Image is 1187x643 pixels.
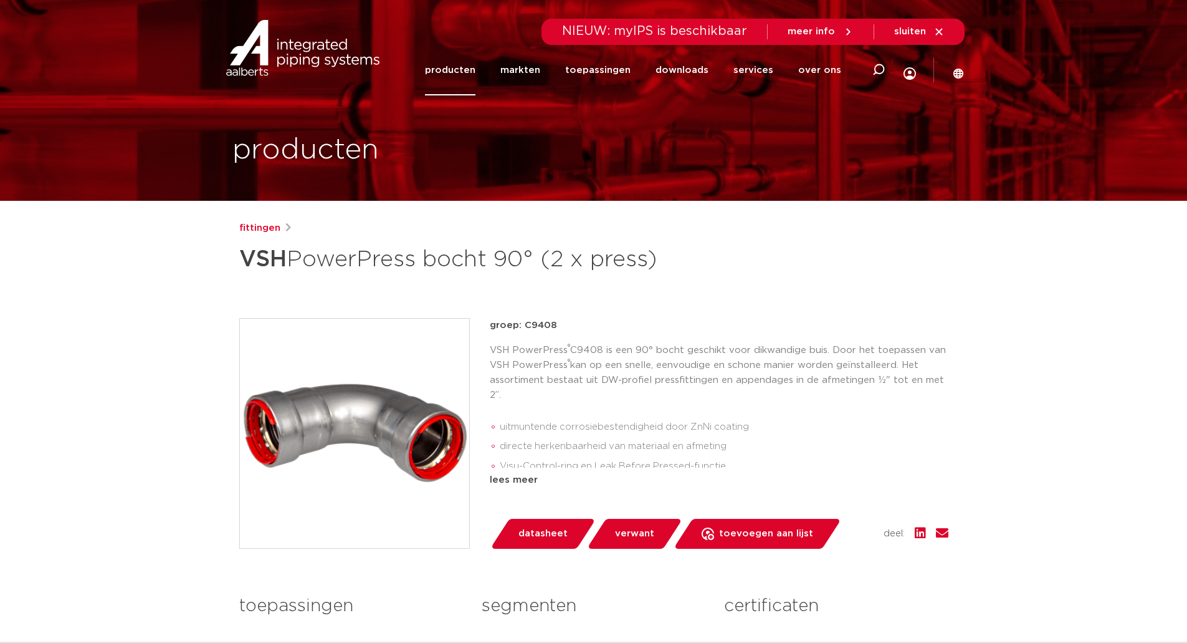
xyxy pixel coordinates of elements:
a: producten [425,45,475,95]
img: Product Image for VSH PowerPress bocht 90° (2 x press) [240,319,469,548]
a: meer info [788,26,854,37]
strong: VSH [239,248,287,271]
span: datasheet [518,524,568,544]
h3: segmenten [482,594,705,619]
h1: producten [232,130,379,170]
a: over ons [798,45,841,95]
li: uitmuntende corrosiebestendigheid door ZnNi coating [500,417,948,437]
span: toevoegen aan lijst [719,524,813,544]
span: NIEUW: myIPS is beschikbaar [562,25,747,37]
h3: toepassingen [239,594,463,619]
a: datasheet [490,519,596,549]
sup: ® [568,359,570,365]
li: Visu-Control-ring en Leak Before Pressed-functie [500,457,948,476]
span: verwant [615,524,654,544]
sup: ® [568,344,570,351]
li: directe herkenbaarheid van materiaal en afmeting [500,437,948,457]
p: groep: C9408 [490,318,948,333]
a: verwant [586,519,682,549]
a: toepassingen [565,45,631,95]
span: sluiten [894,27,926,36]
a: downloads [655,45,708,95]
p: VSH PowerPress C9408 is een 90° bocht geschikt voor dikwandige buis. Door het toepassen van VSH P... [490,343,948,403]
a: fittingen [239,221,280,236]
div: lees meer [490,473,948,488]
a: sluiten [894,26,945,37]
h1: PowerPress bocht 90° (2 x press) [239,241,707,278]
nav: Menu [425,45,841,95]
h3: certificaten [724,594,948,619]
div: my IPS [903,41,916,99]
span: deel: [884,526,905,541]
span: meer info [788,27,835,36]
a: services [733,45,773,95]
a: markten [500,45,540,95]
